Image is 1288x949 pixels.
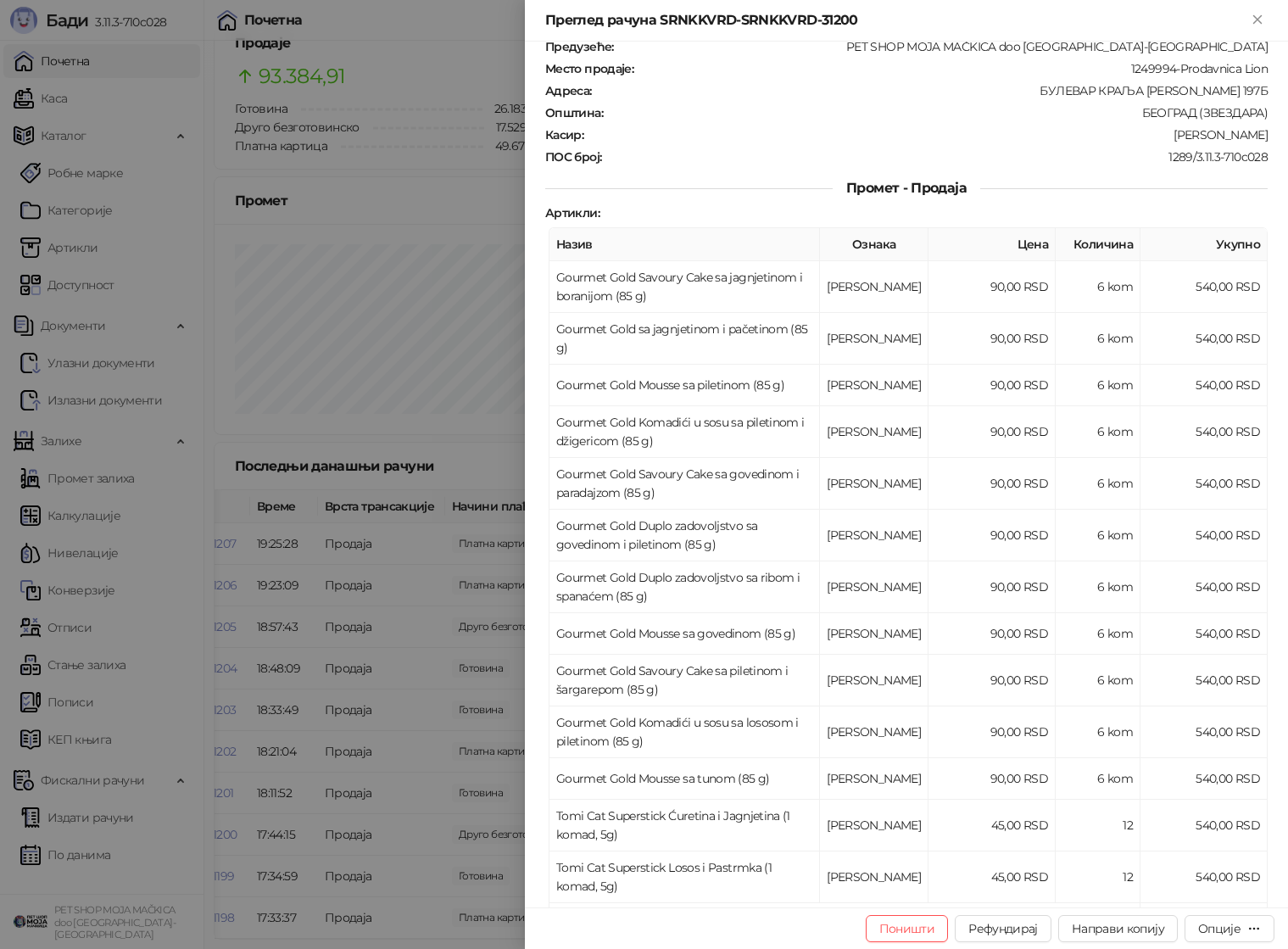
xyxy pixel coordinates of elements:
td: Gourmet Gold Komadići u sosu sa piletinom i džigericom (85 g) [549,406,820,458]
td: [PERSON_NAME] [820,613,928,655]
td: [PERSON_NAME] [820,655,928,706]
th: Ознака [820,228,928,261]
td: Tomi Cat Superstick Ćuretina i Jagnjetina (1 komad, 5g) [549,800,820,851]
span: Направи копију [1072,921,1164,936]
td: 540,00 RSD [1140,655,1268,706]
strong: Предузеће : [545,39,614,54]
td: 6 kom [1056,458,1140,510]
button: Close [1247,10,1268,31]
td: 6 kom [1056,365,1140,406]
td: Gourmet Gold Duplo zadovoljstvo sa ribom i spanaćem (85 g) [549,561,820,613]
td: 540,00 RSD [1140,261,1268,313]
td: 90,00 RSD [928,313,1056,365]
button: Опције [1185,915,1274,942]
th: Укупно [1140,228,1268,261]
td: [PERSON_NAME] [820,758,928,800]
td: 6 kom [1056,406,1140,458]
td: [PERSON_NAME] [820,365,928,406]
td: [PERSON_NAME] [820,458,928,510]
td: 540,00 RSD [1140,561,1268,613]
td: 90,00 RSD [928,613,1056,655]
td: Gourmet Gold Mousse sa tunom (85 g) [549,758,820,800]
td: 90,00 RSD [928,406,1056,458]
td: 90,00 RSD [928,561,1056,613]
td: 6 kom [1056,561,1140,613]
strong: Касир : [545,127,583,142]
td: [PERSON_NAME] [820,800,928,851]
td: 90,00 RSD [928,458,1056,510]
td: 12 [1056,800,1140,851]
td: Gourmet Gold Savoury Cake sa govedinom i paradajzom (85 g) [549,458,820,510]
button: Поништи [866,915,949,942]
td: 6 kom [1056,313,1140,365]
td: 90,00 RSD [928,706,1056,758]
td: 540,00 RSD [1140,406,1268,458]
div: 1289/3.11.3-710c028 [603,149,1269,165]
td: Gourmet Gold Savoury Cake sa jagnjetinom i boranijom (85 g) [549,261,820,313]
th: Назив [549,228,820,261]
div: [PERSON_NAME] [585,127,1269,142]
td: [PERSON_NAME] [820,261,928,313]
td: 540,00 RSD [1140,851,1268,903]
td: 7.020,00 RSD [1140,903,1268,936]
td: [PERSON_NAME] [820,561,928,613]
td: 90,00 RSD [928,261,1056,313]
td: 90,00 RSD [928,655,1056,706]
th: Количина [1056,228,1140,261]
td: 6 kom [1056,706,1140,758]
td: Gourmet Gold sa jagnjetinom i pačetinom (85 g) [549,313,820,365]
strong: Адреса : [545,83,592,98]
strong: Артикли : [545,205,599,221]
td: [PERSON_NAME] [820,313,928,365]
strong: ПОС број : [545,149,601,165]
td: Tomi Cat Superstick Losos i Pastrmka (1 komad, 5g) [549,851,820,903]
td: 12 [1056,851,1140,903]
td: 6 kom [1056,261,1140,313]
td: 6 kom [1056,655,1140,706]
td: Gourmet Gold Savoury Cake sa piletinom i šargarepom (85 g) [549,655,820,706]
div: PET SHOP MOJA MAČKICA doo [GEOGRAPHIC_DATA]-[GEOGRAPHIC_DATA] [616,39,1269,54]
td: [PERSON_NAME] [820,706,928,758]
div: 1249994-Prodavnica Lion [635,61,1269,76]
td: 45,00 RSD [928,851,1056,903]
td: 540,00 RSD [1140,313,1268,365]
td: 540,00 RSD [1140,365,1268,406]
td: 540,00 RSD [1140,706,1268,758]
div: БУЛЕВАР КРАЉА [PERSON_NAME] 197Б [594,83,1269,98]
td: [PERSON_NAME] [820,851,928,903]
td: 540,00 RSD [1140,800,1268,851]
td: [PERSON_NAME] [820,510,928,561]
td: 540,00 RSD [1140,613,1268,655]
button: Рефундирај [955,915,1051,942]
td: [PERSON_NAME] [820,406,928,458]
td: Gourmet Gold Mousse sa piletinom (85 g) [549,365,820,406]
th: Цена [928,228,1056,261]
strong: Место продаје : [545,61,633,76]
td: Gourmet Gold Mousse sa govedinom (85 g) [549,613,820,655]
div: Опције [1198,921,1241,936]
button: Направи копију [1058,915,1178,942]
td: Gourmet Gold Komadići u sosu sa lososom i piletinom (85 g) [549,706,820,758]
td: 90,00 RSD [928,510,1056,561]
td: 6 kom [1056,758,1140,800]
div: Преглед рачуна SRNKKVRD-SRNKKVRD-31200 [545,10,1247,31]
td: 6 kom [1056,510,1140,561]
td: 6 kom [1056,613,1140,655]
strong: Општина : [545,105,603,120]
td: 90,00 RSD [928,365,1056,406]
td: 540,00 RSD [1140,758,1268,800]
td: 540,00 RSD [1140,458,1268,510]
td: Gourmet Gold Duplo zadovoljstvo sa govedinom i piletinom (85 g) [549,510,820,561]
span: Промет - Продаја [833,180,980,196]
td: 90,00 RSD [928,758,1056,800]
td: 45,00 RSD [928,800,1056,851]
td: 540,00 RSD [1140,510,1268,561]
div: БЕОГРАД (ЗВЕЗДАРА) [605,105,1269,120]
